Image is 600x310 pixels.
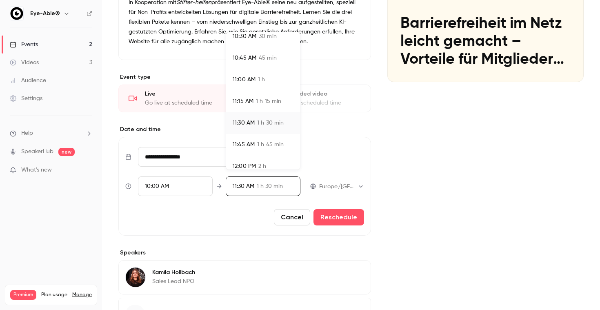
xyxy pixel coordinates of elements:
span: 11:45 AM [233,141,255,149]
span: 1 h 30 min [257,119,284,127]
span: 30 min [259,32,277,41]
span: 10:30 AM [233,32,256,41]
span: 11:15 AM [233,97,253,106]
span: 1 h 15 min [256,97,281,106]
span: 1 h 45 min [257,141,284,149]
span: 1 h [258,76,265,84]
span: 45 min [259,54,277,62]
span: 11:30 AM [233,119,255,127]
span: 2 h [258,162,266,171]
span: 10:45 AM [233,54,256,62]
span: 11:00 AM [233,76,256,84]
span: 12:00 PM [233,162,256,171]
